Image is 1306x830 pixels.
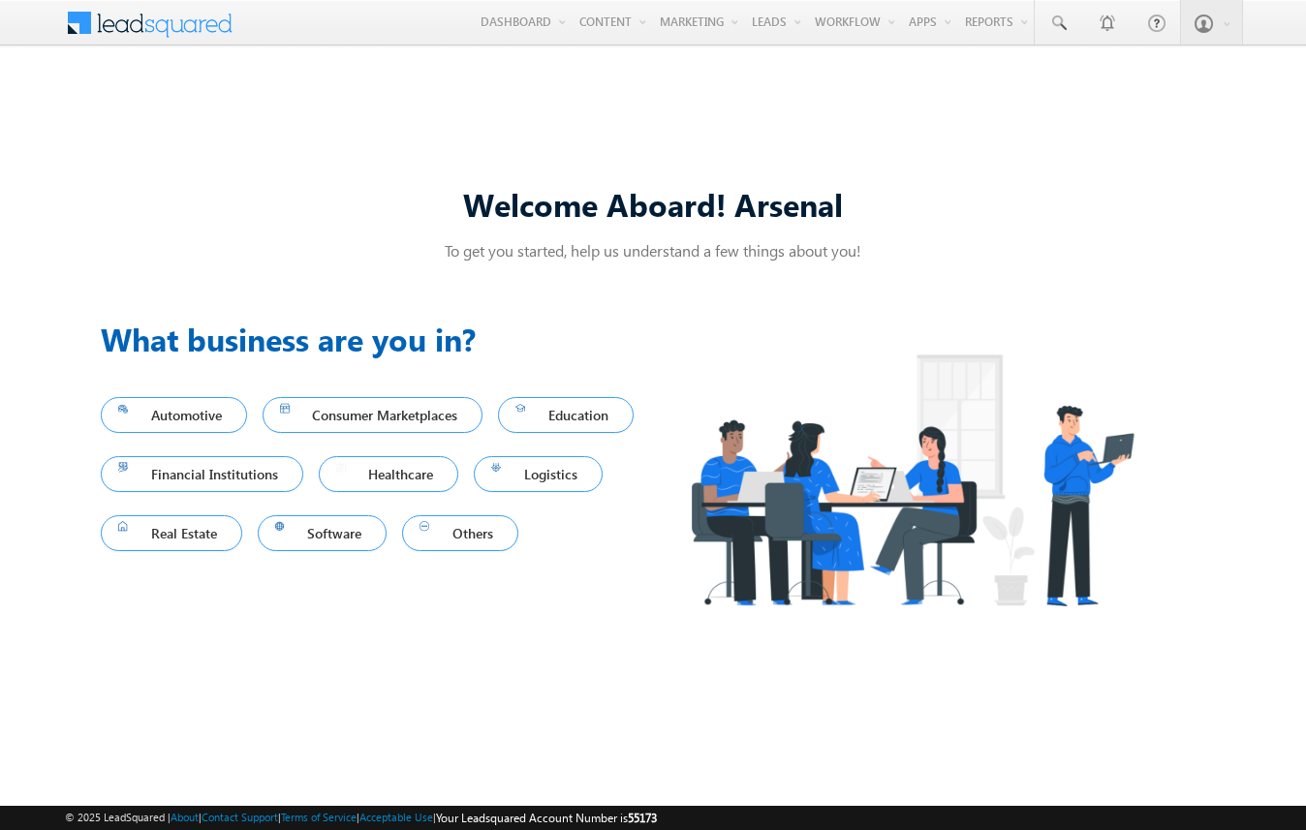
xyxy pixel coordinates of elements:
span: © 2025 LeadSquared | | | | | [65,809,657,827]
span: Financial Institutions [118,461,286,487]
h3: What business are you in? [101,316,653,362]
span: 55173 [628,811,657,825]
a: About [171,811,199,823]
span: Others [420,520,501,546]
div: Welcome Aboard! Arsenal [101,183,1205,225]
a: Terms of Service [281,811,357,823]
p: To get you started, help us understand a few things about you! [101,240,1205,261]
span: Your Leadsquared Account Number is [436,811,657,825]
a: Contact Support [202,811,278,823]
span: Education [515,402,616,428]
span: Logistics [491,461,585,487]
span: Consumer Marketplaces [280,402,466,428]
img: Industry.png [653,316,1170,644]
span: Real Estate [118,520,225,546]
span: Automotive [118,402,230,428]
a: Acceptable Use [359,811,433,823]
span: Software [275,520,370,546]
span: Healthcare [336,461,442,487]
